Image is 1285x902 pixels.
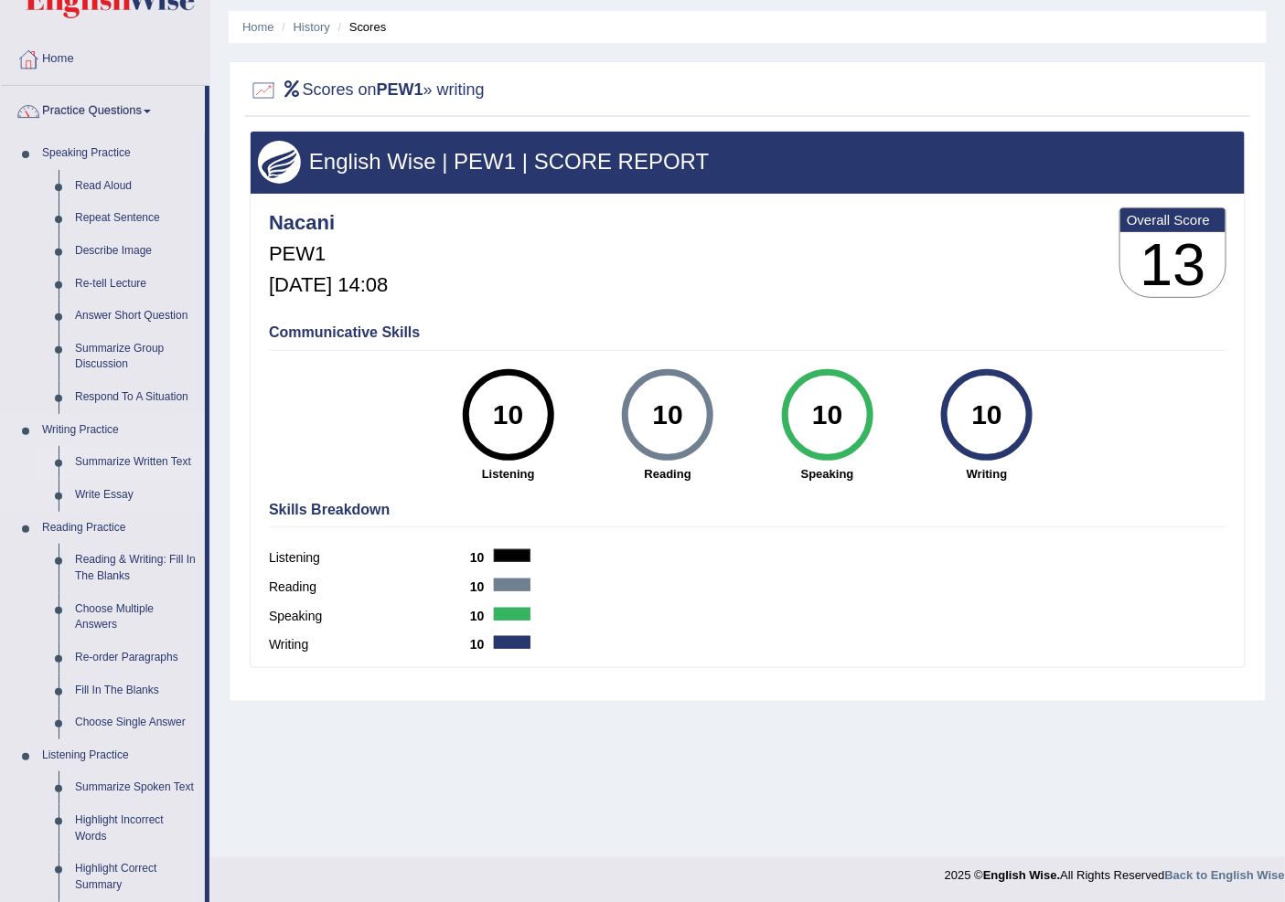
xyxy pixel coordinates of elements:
[67,170,205,203] a: Read Aloud
[635,377,701,453] div: 10
[34,137,205,170] a: Speaking Practice
[269,635,470,654] label: Writing
[34,414,205,447] a: Writing Practice
[34,739,205,772] a: Listening Practice
[945,857,1285,884] div: 2025 © All Rights Reserved
[1165,868,1285,882] a: Back to English Wise
[67,593,205,642] a: Choose Multiple Answers
[438,465,580,483] strong: Listening
[475,377,541,453] div: 10
[1,86,205,132] a: Practice Questions
[67,804,205,853] a: Highlight Incorrect Words
[334,18,387,36] li: Scores
[250,77,485,104] h2: Scores on » writing
[67,300,205,333] a: Answer Short Question
[67,235,205,268] a: Describe Image
[34,512,205,545] a: Reading Practice
[757,465,899,483] strong: Speaking
[67,544,205,592] a: Reading & Writing: Fill In The Blanks
[67,381,205,414] a: Respond To A Situation
[1127,212,1219,228] b: Overall Score
[269,607,470,626] label: Speaking
[1120,232,1226,298] h3: 13
[597,465,739,483] strong: Reading
[258,150,1237,174] h3: English Wise | PEW1 | SCORE REPORT
[242,20,274,34] a: Home
[67,771,205,804] a: Summarize Spoken Text
[470,637,494,652] b: 10
[269,274,388,296] h5: [DATE] 14:08
[983,868,1060,882] strong: English Wise.
[67,642,205,674] a: Re-order Paragraphs
[269,548,470,568] label: Listening
[294,20,330,34] a: History
[954,377,1021,453] div: 10
[794,377,861,453] div: 10
[269,502,1226,518] h4: Skills Breakdown
[1,34,209,80] a: Home
[470,550,494,565] b: 10
[269,324,1226,341] h4: Communicative Skills
[67,268,205,301] a: Re-tell Lecture
[67,446,205,479] a: Summarize Written Text
[269,578,470,597] label: Reading
[67,202,205,235] a: Repeat Sentence
[470,579,494,594] b: 10
[67,333,205,381] a: Summarize Group Discussion
[67,853,205,901] a: Highlight Correct Summary
[470,609,494,623] b: 10
[258,141,301,184] img: wings.png
[67,674,205,707] a: Fill In The Blanks
[269,212,388,234] h4: Nacani
[916,465,1058,483] strong: Writing
[377,80,423,99] b: PEW1
[67,479,205,512] a: Write Essay
[67,706,205,739] a: Choose Single Answer
[269,243,388,265] h5: PEW1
